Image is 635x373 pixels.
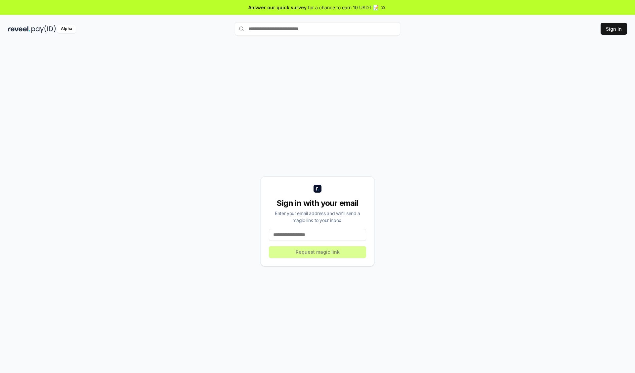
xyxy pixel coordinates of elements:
img: pay_id [31,25,56,33]
div: Enter your email address and we’ll send a magic link to your inbox. [269,210,366,224]
span: Answer our quick survey [248,4,307,11]
img: logo_small [314,185,321,193]
div: Sign in with your email [269,198,366,208]
div: Alpha [57,25,76,33]
span: for a chance to earn 10 USDT 📝 [308,4,379,11]
button: Sign In [601,23,627,35]
img: reveel_dark [8,25,30,33]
